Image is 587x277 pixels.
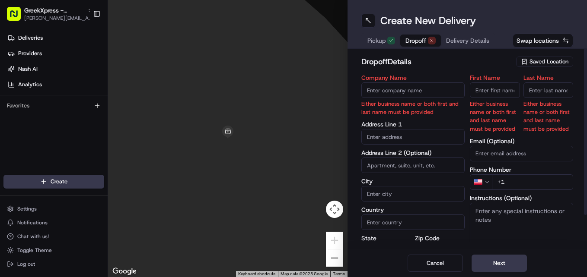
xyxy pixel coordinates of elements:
span: Create [51,178,67,186]
a: Nash AI [3,62,108,76]
span: Log out [17,261,35,268]
label: Last Name [523,75,574,81]
h2: dropoff Details [361,56,511,68]
a: Open this area in Google Maps (opens a new window) [110,266,139,277]
button: Notifications [3,217,104,229]
label: Address Line 2 (Optional) [361,150,465,156]
span: Dropoff [405,36,426,45]
button: Cancel [408,255,463,272]
button: Keyboard shortcuts [238,271,275,277]
p: Either business name or both first and last name must be provided [523,100,574,133]
input: Enter company name [361,82,465,98]
img: Regen Pajulas [9,126,22,139]
span: Providers [18,50,42,57]
button: GreekXpress - [GEOGRAPHIC_DATA] [24,6,84,15]
span: Analytics [18,81,42,88]
span: • [65,134,68,141]
button: Log out [3,258,104,270]
input: Enter city [361,186,465,201]
div: We're available if you need us! [29,91,109,98]
p: Either business name or both first and last name must be provided [361,100,465,116]
a: Analytics [3,78,108,91]
span: API Documentation [82,170,139,178]
a: Providers [3,47,108,60]
label: Company Name [361,75,465,81]
a: 💻API Documentation [70,166,142,182]
a: Deliveries [3,31,108,45]
div: Past conversations [9,112,58,119]
button: GreekXpress - [GEOGRAPHIC_DATA][PERSON_NAME][EMAIL_ADDRESS][DOMAIN_NAME] [3,3,89,24]
label: Email (Optional) [470,138,573,144]
button: Next [472,255,527,272]
p: Welcome 👋 [9,35,157,48]
button: See all [134,110,157,121]
span: Deliveries [18,34,43,42]
a: Powered byPylon [61,190,105,197]
input: Apartment, suite, unit, etc. [361,157,465,173]
span: Delivery Details [446,36,489,45]
button: Map camera controls [326,201,343,218]
label: Zip Code [415,235,465,241]
label: State [361,235,412,241]
span: Regen Pajulas [27,134,63,141]
input: Enter phone number [492,174,573,190]
label: Phone Number [470,167,573,173]
img: 1736555255976-a54dd68f-1ca7-489b-9aae-adbdc363a1c4 [17,134,24,141]
span: Pickup [367,36,386,45]
button: Zoom out [326,249,343,267]
button: Start new chat [147,85,157,95]
input: Enter country [361,214,465,230]
span: Toggle Theme [17,247,52,254]
span: Chat with us! [17,233,49,240]
label: Address Line 1 [361,121,465,127]
h1: Create New Delivery [380,14,476,28]
button: Toggle Theme [3,244,104,256]
input: Enter email address [470,146,573,161]
img: Google [110,266,139,277]
span: Swap locations [517,36,559,45]
p: Either business name or both first and last name must be provided [470,100,520,133]
label: Country [361,207,465,213]
span: Pylon [86,191,105,197]
span: Map data ©2025 Google [281,271,328,276]
input: Enter address [361,129,465,145]
a: Terms (opens in new tab) [333,271,345,276]
img: 1736555255976-a54dd68f-1ca7-489b-9aae-adbdc363a1c4 [9,82,24,98]
button: Zoom in [326,232,343,249]
span: Saved Location [530,58,568,66]
img: Nash [9,9,26,26]
div: Start new chat [29,82,142,91]
button: Chat with us! [3,230,104,242]
div: Favorites [3,99,104,113]
label: Instructions (Optional) [470,195,573,201]
a: 📗Knowledge Base [5,166,70,182]
input: Enter first name [470,82,520,98]
input: Clear [22,56,143,65]
span: Notifications [17,219,48,226]
button: Saved Location [516,56,573,68]
button: Swap locations [513,34,573,47]
button: Create [3,175,104,189]
span: Settings [17,205,37,212]
span: Knowledge Base [17,170,66,178]
div: 📗 [9,170,16,177]
label: First Name [470,75,520,81]
button: Settings [3,203,104,215]
div: 💻 [73,170,80,177]
span: Nash AI [18,65,38,73]
label: City [361,178,465,184]
input: Enter last name [523,82,574,98]
span: [DATE] [70,134,87,141]
button: [PERSON_NAME][EMAIL_ADDRESS][DOMAIN_NAME] [24,15,93,22]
